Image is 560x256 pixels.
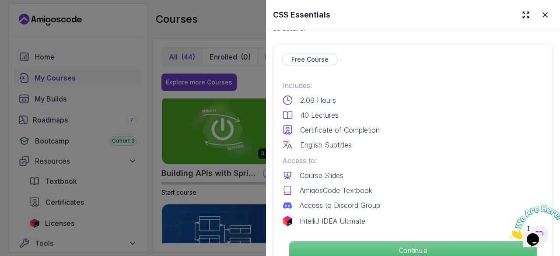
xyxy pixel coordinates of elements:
img: Chat attention grabber [3,4,58,38]
p: 40 Lectures [300,110,339,120]
p: Certificate of Completion [300,125,380,135]
p: 2.08 Hours [300,95,336,105]
h2: CSS Essentials [273,9,330,21]
iframe: chat widget [506,201,560,243]
button: Expand drawer [518,7,534,23]
p: Access to: [282,155,544,166]
p: Course Slides [300,170,343,181]
p: Free Course [291,55,329,64]
span: 1 [3,4,7,11]
p: IntelliJ IDEA Ultimate [300,216,365,226]
img: jetbrains logo [282,216,293,226]
p: Access to Discord Group [300,200,380,210]
p: English Subtitles [300,140,352,150]
p: Includes: [282,80,544,91]
p: AmigosCode Textbook [300,185,372,196]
